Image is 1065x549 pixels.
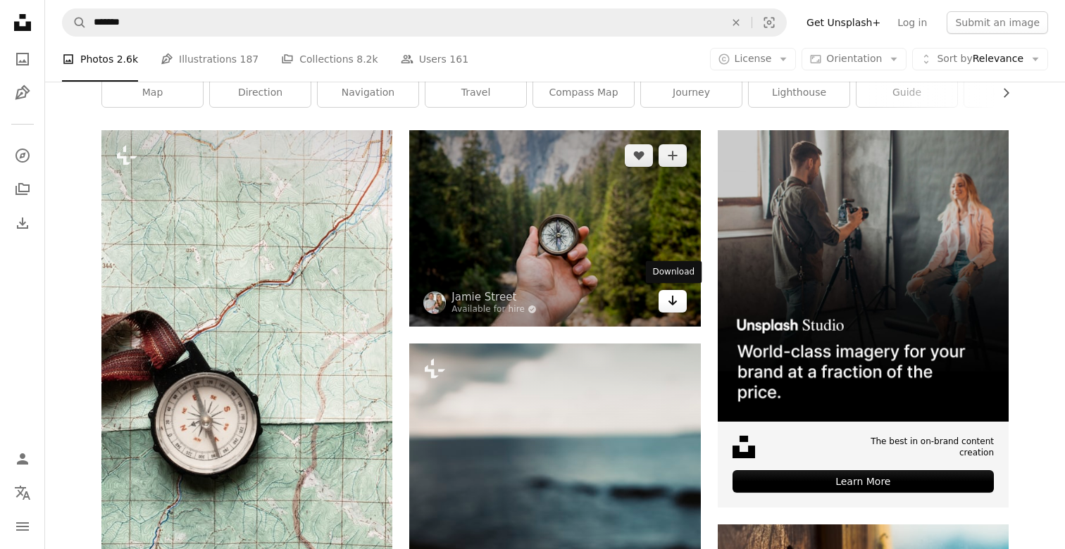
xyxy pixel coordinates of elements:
img: file-1715651741414-859baba4300dimage [718,130,1009,421]
a: Illustrations 187 [161,37,259,82]
div: Learn More [733,470,994,493]
button: Menu [8,512,37,541]
span: 8.2k [356,51,378,67]
a: Collections 8.2k [281,37,378,82]
a: guide [857,79,957,107]
button: Orientation [802,48,907,70]
a: Available for hire [451,304,537,315]
button: License [710,48,797,70]
a: Jamie Street [451,290,537,304]
a: Explore [8,141,37,170]
a: Illustrations [8,79,37,107]
span: License [735,53,772,64]
a: Download History [8,209,37,237]
button: Visual search [752,9,786,36]
a: lighthouse [749,79,849,107]
span: 161 [449,51,468,67]
a: wanderlust and explore concept, old compass lying on map, top view, space for text, vintage toned... [101,342,392,355]
a: journey [641,79,742,107]
span: Relevance [937,52,1023,66]
div: Download [646,261,702,284]
button: scroll list to the right [993,79,1009,107]
img: person holding compass facing towards green pine trees [409,130,700,327]
span: Sort by [937,53,972,64]
span: The best in on-brand content creation [834,436,994,460]
a: Log in / Sign up [8,445,37,473]
a: Home — Unsplash [8,8,37,39]
a: Users 161 [401,37,468,82]
a: navigate [964,79,1065,107]
a: person holding compass facing towards green pine trees [409,222,700,234]
span: 187 [240,51,259,67]
a: Collections [8,175,37,203]
button: Add to Collection [659,144,687,167]
a: compass map [533,79,634,107]
a: Download [659,290,687,313]
button: Sort byRelevance [912,48,1048,70]
button: Clear [721,9,752,36]
button: Search Unsplash [63,9,87,36]
button: Submit an image [947,11,1048,34]
a: Get Unsplash+ [798,11,889,34]
a: Photos [8,45,37,73]
img: file-1631678316303-ed18b8b5cb9cimage [733,436,755,458]
a: Log in [889,11,935,34]
a: direction [210,79,311,107]
a: travel [425,79,526,107]
button: Language [8,479,37,507]
a: navigation [318,79,418,107]
a: The best in on-brand content creationLearn More [718,130,1009,507]
button: Like [625,144,653,167]
form: Find visuals sitewide [62,8,787,37]
img: Go to Jamie Street's profile [423,291,446,314]
a: map [102,79,203,107]
span: Orientation [826,53,882,64]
